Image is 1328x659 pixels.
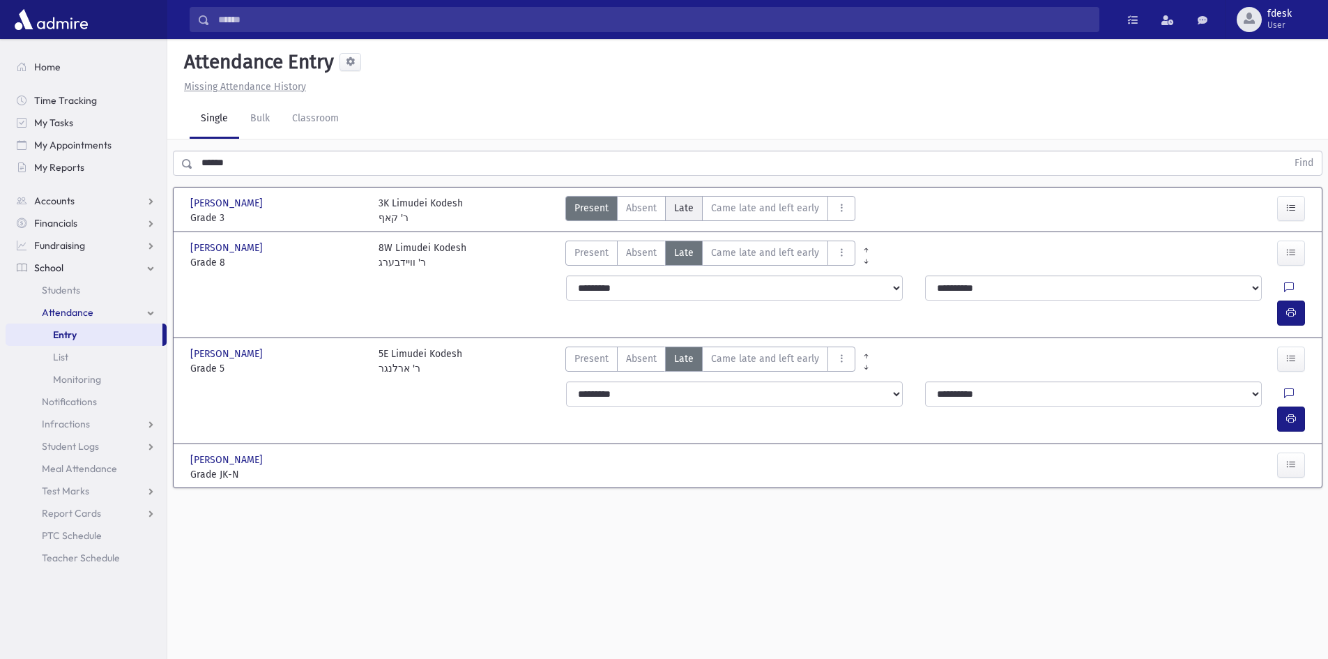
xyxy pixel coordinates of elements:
[34,161,84,174] span: My Reports
[34,195,75,207] span: Accounts
[42,507,101,520] span: Report Cards
[34,239,85,252] span: Fundraising
[184,81,306,93] u: Missing Attendance History
[190,100,239,139] a: Single
[6,257,167,279] a: School
[6,435,167,457] a: Student Logs
[6,212,167,234] a: Financials
[6,324,162,346] a: Entry
[6,190,167,212] a: Accounts
[6,524,167,547] a: PTC Schedule
[6,413,167,435] a: Infractions
[565,241,855,270] div: AttTypes
[565,347,855,376] div: AttTypes
[379,241,466,270] div: 8W Limudei Kodesh ר' וויידבערג
[281,100,350,139] a: Classroom
[34,94,97,107] span: Time Tracking
[6,457,167,480] a: Meal Attendance
[190,255,365,270] span: Grade 8
[6,391,167,413] a: Notifications
[711,245,819,260] span: Came late and left early
[674,245,694,260] span: Late
[565,196,855,225] div: AttTypes
[190,241,266,255] span: [PERSON_NAME]
[178,50,334,74] h5: Attendance Entry
[6,156,167,179] a: My Reports
[6,502,167,524] a: Report Cards
[11,6,91,33] img: AdmirePro
[239,100,281,139] a: Bulk
[190,347,266,361] span: [PERSON_NAME]
[6,279,167,301] a: Students
[34,139,112,151] span: My Appointments
[42,529,102,542] span: PTC Schedule
[574,201,609,215] span: Present
[626,201,657,215] span: Absent
[42,395,97,408] span: Notifications
[53,373,101,386] span: Monitoring
[674,201,694,215] span: Late
[674,351,694,366] span: Late
[6,301,167,324] a: Attendance
[574,351,609,366] span: Present
[34,262,63,274] span: School
[42,552,120,564] span: Teacher Schedule
[190,361,365,376] span: Grade 5
[6,346,167,368] a: List
[574,245,609,260] span: Present
[1267,8,1292,20] span: fdesk
[34,116,73,129] span: My Tasks
[626,245,657,260] span: Absent
[34,217,77,229] span: Financials
[6,112,167,134] a: My Tasks
[42,284,80,296] span: Students
[42,462,117,475] span: Meal Attendance
[711,201,819,215] span: Came late and left early
[1267,20,1292,31] span: User
[6,480,167,502] a: Test Marks
[1286,151,1322,175] button: Find
[42,418,90,430] span: Infractions
[178,81,306,93] a: Missing Attendance History
[6,547,167,569] a: Teacher Schedule
[190,211,365,225] span: Grade 3
[190,196,266,211] span: [PERSON_NAME]
[53,351,68,363] span: List
[711,351,819,366] span: Came late and left early
[34,61,61,73] span: Home
[379,196,463,225] div: 3K Limudei Kodesh ר' קאף
[6,134,167,156] a: My Appointments
[210,7,1099,32] input: Search
[42,485,89,497] span: Test Marks
[6,368,167,391] a: Monitoring
[6,89,167,112] a: Time Tracking
[190,453,266,467] span: [PERSON_NAME]
[626,351,657,366] span: Absent
[6,56,167,78] a: Home
[190,467,365,482] span: Grade JK-N
[53,328,77,341] span: Entry
[6,234,167,257] a: Fundraising
[42,306,93,319] span: Attendance
[42,440,99,453] span: Student Logs
[379,347,462,376] div: 5E Limudei Kodesh ר' ארלנגר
